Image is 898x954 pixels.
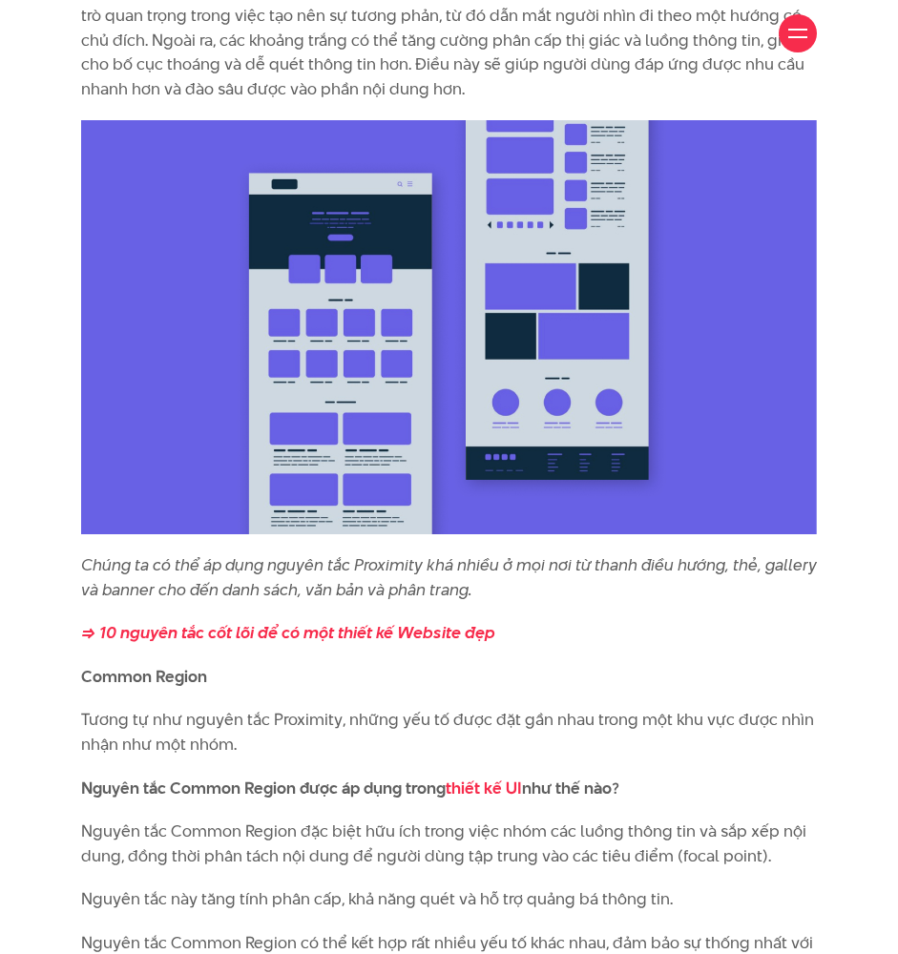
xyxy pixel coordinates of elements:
[81,887,817,912] p: Nguyên tắc này tăng tính phân cấp, khả năng quét và hỗ trợ quảng bá thông tin.
[81,553,817,601] i: Chúng ta có thể áp dụng nguyên tắc Proximity khá nhiều ở mọi nơi từ thanh điều hướng, thẻ, galler...
[81,665,207,688] b: Common Region
[81,708,817,757] p: Tương tự như nguyên tắc Proximity, những yếu tố được đặt gần nhau trong một khu vực được nhìn nhậ...
[81,777,619,799] b: Nguyên tắc Common Region được áp dụng trong như thế nào?
[81,819,817,868] p: Nguyên tắc Common Region đặc biệt hữu ích trong việc nhóm các luồng thông tin và sắp xếp nội dung...
[446,777,522,799] a: thiết kế UI
[81,621,495,644] a: => 10 nguyên tắc cốt lõi để có một thiết kế Website đẹp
